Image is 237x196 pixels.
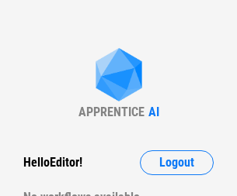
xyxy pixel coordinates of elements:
div: APPRENTICE [78,105,145,119]
span: Logout [159,156,194,169]
div: Hello Editor ! [23,150,82,175]
button: Logout [140,150,214,175]
div: AI [148,105,159,119]
img: Apprentice AI [88,48,150,105]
